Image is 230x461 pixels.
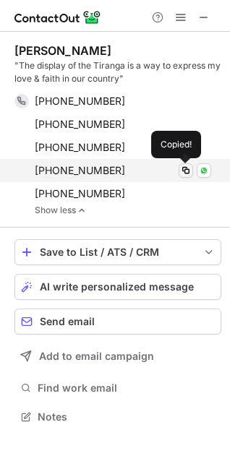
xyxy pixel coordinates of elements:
[35,164,125,177] span: [PHONE_NUMBER]
[14,9,101,26] img: ContactOut v5.3.10
[14,343,221,369] button: Add to email campaign
[200,166,208,175] img: Whatsapp
[38,410,216,423] span: Notes
[40,281,194,293] span: AI write personalized message
[39,350,154,362] span: Add to email campaign
[77,205,86,215] img: -
[14,378,221,398] button: Find work email
[14,59,221,85] div: "The display of the Tiranga is a way to express my love & faith in our country"
[35,95,125,108] span: [PHONE_NUMBER]
[14,274,221,300] button: AI write personalized message
[14,239,221,265] button: save-profile-one-click
[35,187,125,200] span: [PHONE_NUMBER]
[14,309,221,335] button: Send email
[35,205,221,215] a: Show less
[40,316,95,327] span: Send email
[14,43,111,58] div: [PERSON_NAME]
[14,407,221,427] button: Notes
[35,118,125,131] span: [PHONE_NUMBER]
[38,382,216,395] span: Find work email
[35,141,125,154] span: [PHONE_NUMBER]
[40,246,196,258] div: Save to List / ATS / CRM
